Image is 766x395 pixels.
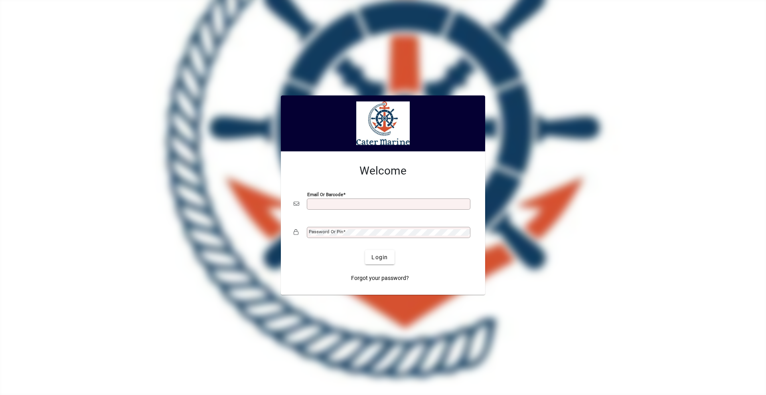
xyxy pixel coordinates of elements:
[309,229,343,234] mat-label: Password or Pin
[307,192,343,197] mat-label: Email or Barcode
[371,253,388,262] span: Login
[294,164,472,178] h2: Welcome
[351,274,409,282] span: Forgot your password?
[348,271,412,285] a: Forgot your password?
[365,250,394,264] button: Login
